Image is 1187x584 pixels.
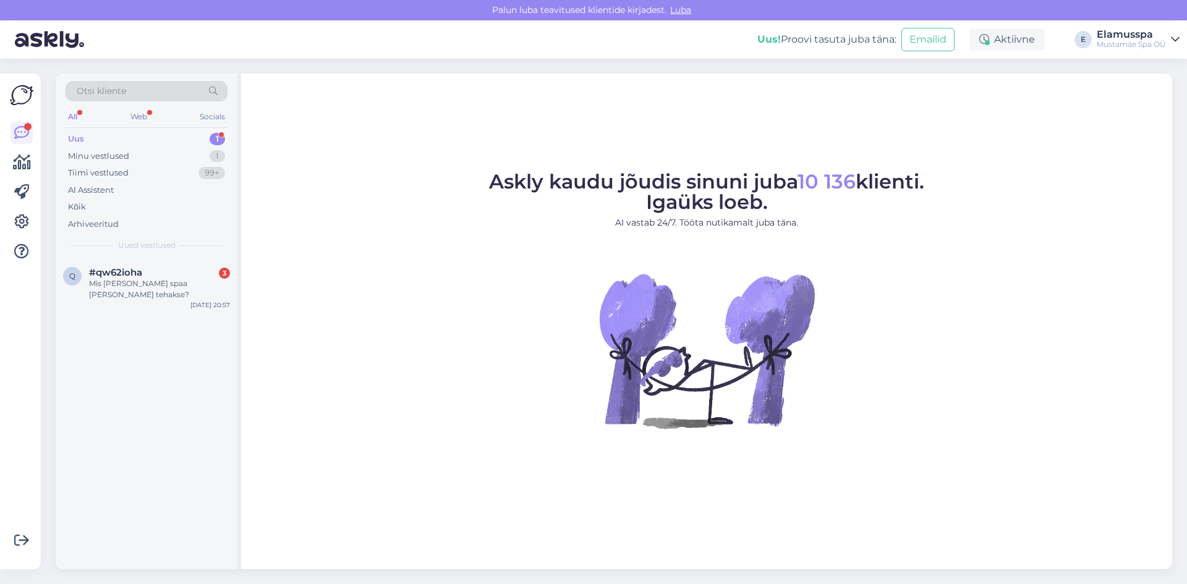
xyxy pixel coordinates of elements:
[10,83,33,107] img: Askly Logo
[1097,30,1166,40] div: Elamusspa
[89,278,230,300] div: Mis [PERSON_NAME] spaa [PERSON_NAME] tehakse?
[198,167,225,179] div: 99+
[1074,31,1092,48] div: E
[68,150,129,163] div: Minu vestlused
[798,169,856,193] span: 10 136
[210,133,225,145] div: 1
[128,109,150,125] div: Web
[118,240,176,251] span: Uued vestlused
[595,239,818,462] img: No Chat active
[969,28,1045,51] div: Aktiivne
[190,300,230,310] div: [DATE] 20:57
[757,33,781,45] b: Uus!
[68,167,129,179] div: Tiimi vestlused
[757,32,896,47] div: Proovi tasuta juba täna:
[89,267,142,278] span: #qw62ioha
[66,109,80,125] div: All
[489,169,924,214] span: Askly kaudu jõudis sinuni juba klienti. Igaüks loeb.
[77,85,126,98] span: Otsi kliente
[1097,30,1180,49] a: ElamusspaMustamäe Spa OÜ
[210,150,225,163] div: 1
[901,28,955,51] button: Emailid
[68,184,114,197] div: AI Assistent
[68,133,84,145] div: Uus
[197,109,228,125] div: Socials
[489,216,924,229] p: AI vastab 24/7. Tööta nutikamalt juba täna.
[666,4,695,15] span: Luba
[68,218,119,231] div: Arhiveeritud
[219,268,230,279] div: 3
[68,201,86,213] div: Kõik
[1097,40,1166,49] div: Mustamäe Spa OÜ
[69,271,75,281] span: q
